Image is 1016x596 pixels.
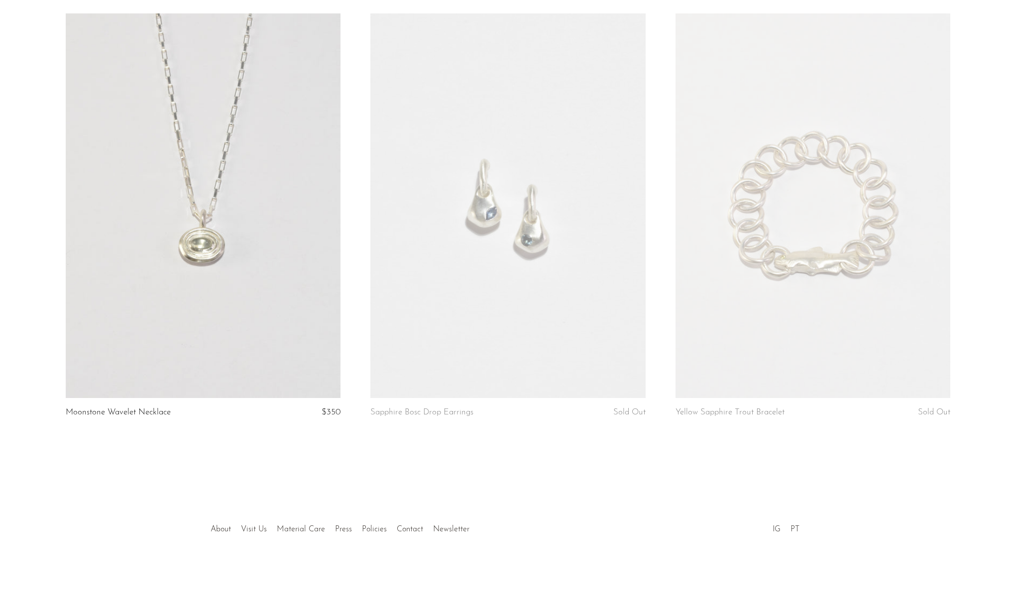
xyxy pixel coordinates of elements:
[241,525,267,533] a: Visit Us
[768,517,804,536] ul: Social Medias
[322,408,340,416] span: $350
[362,525,387,533] a: Policies
[773,525,781,533] a: IG
[370,408,473,417] a: Sapphire Bosc Drop Earrings
[790,525,799,533] a: PT
[211,525,231,533] a: About
[397,525,423,533] a: Contact
[613,408,646,416] span: Sold Out
[335,525,352,533] a: Press
[66,408,171,417] a: Moonstone Wavelet Necklace
[206,517,474,536] ul: Quick links
[676,408,785,417] a: Yellow Sapphire Trout Bracelet
[918,408,950,416] span: Sold Out
[277,525,325,533] a: Material Care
